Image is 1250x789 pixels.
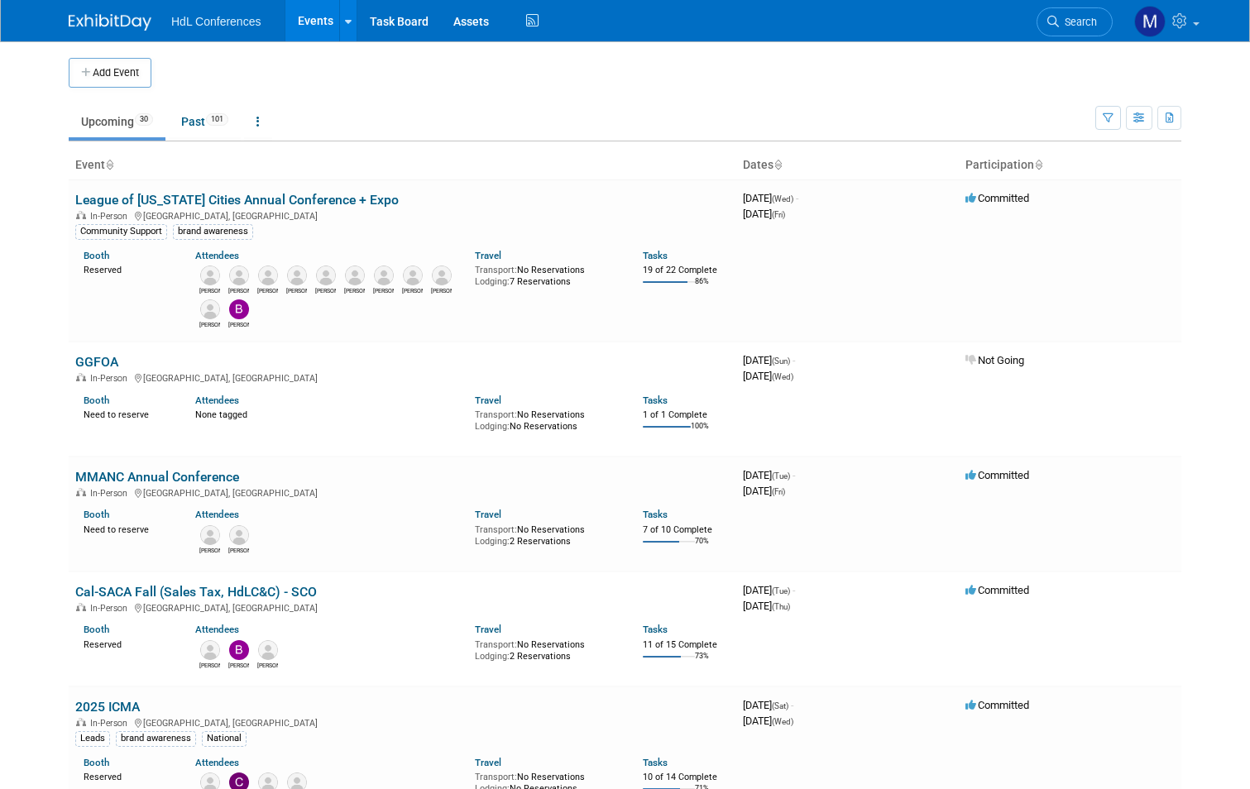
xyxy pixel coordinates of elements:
a: Sort by Participation Type [1034,158,1042,171]
a: Booth [84,509,109,520]
div: [GEOGRAPHIC_DATA], [GEOGRAPHIC_DATA] [75,371,730,384]
td: 73% [695,652,709,674]
a: Travel [475,624,501,635]
span: HdL Conferences [171,15,261,28]
img: Gary Lott [258,265,278,285]
div: No Reservations No Reservations [475,406,618,432]
span: Committed [965,699,1029,711]
span: (Tue) [772,471,790,481]
span: (Wed) [772,717,793,726]
a: Tasks [643,394,668,406]
img: Andy Nickerson [200,265,220,285]
div: None tagged [195,406,462,421]
div: 1 of 1 Complete [643,409,730,421]
div: Alex Terrazas [402,285,423,295]
span: In-Person [90,373,132,384]
span: - [796,192,798,204]
span: (Fri) [772,210,785,219]
span: Transport: [475,409,517,420]
div: [GEOGRAPHIC_DATA], [GEOGRAPHIC_DATA] [75,715,730,729]
a: Travel [475,757,501,768]
a: Cal-SACA Fall (Sales Tax, HdLC&C) - SCO [75,584,317,600]
span: (Tue) [772,586,790,595]
td: 86% [695,277,709,299]
img: In-Person Event [76,211,86,219]
span: Transport: [475,772,517,782]
div: 7 of 10 Complete [643,524,730,536]
img: Bobby Young [229,640,249,660]
td: 70% [695,537,709,559]
img: Connor Duckworth [229,525,249,545]
span: - [793,584,795,596]
div: Reserved [84,636,170,651]
a: MMANC Annual Conference [75,469,239,485]
span: [DATE] [743,600,790,612]
img: Paula Cone [229,265,249,285]
div: 11 of 15 Complete [643,639,730,651]
span: (Fri) [772,487,785,496]
img: Barry Foster [200,299,220,319]
div: Need to reserve [84,406,170,421]
a: Attendees [195,394,239,406]
span: Committed [965,584,1029,596]
span: [DATE] [743,715,793,727]
img: Joan Michaels-Aguilar [258,640,278,660]
a: Upcoming30 [69,106,165,137]
span: - [793,469,795,481]
a: Booth [84,624,109,635]
div: Bret Plumlee [315,285,336,295]
img: David Schey [200,640,220,660]
th: Event [69,151,736,179]
a: 2025 ICMA [75,699,140,715]
span: [DATE] [743,208,785,220]
div: Ken Nordhoff [199,545,220,555]
td: 100% [691,422,709,444]
th: Participation [959,151,1181,179]
a: Tasks [643,509,668,520]
span: In-Person [90,718,132,729]
div: Barry Foster [199,319,220,329]
span: In-Person [90,603,132,614]
span: [DATE] [743,469,795,481]
span: [DATE] [743,485,785,497]
img: Bret Plumlee [316,265,336,285]
div: [GEOGRAPHIC_DATA], [GEOGRAPHIC_DATA] [75,485,730,499]
span: - [793,354,795,366]
a: Sort by Start Date [773,158,782,171]
img: Ken Nordhoff [200,525,220,545]
span: In-Person [90,488,132,499]
img: In-Person Event [76,718,86,726]
div: [GEOGRAPHIC_DATA], [GEOGRAPHIC_DATA] [75,208,730,222]
a: Attendees [195,757,239,768]
span: 30 [135,113,153,126]
img: Alex Terrazas [403,265,423,285]
img: Melissa Heiselt [1134,6,1166,37]
div: National [202,731,247,746]
img: In-Person Event [76,373,86,381]
span: Transport: [475,265,517,275]
div: Leads [75,731,110,746]
span: (Wed) [772,194,793,203]
img: In-Person Event [76,488,86,496]
span: Lodging: [475,276,510,287]
a: Attendees [195,624,239,635]
a: Tasks [643,757,668,768]
th: Dates [736,151,959,179]
span: (Sun) [772,356,790,366]
div: Gary Lott [257,285,278,295]
div: David Schey [199,660,220,670]
div: Community Support [75,224,167,239]
a: Travel [475,509,501,520]
button: Add Event [69,58,151,88]
span: Lodging: [475,536,510,547]
div: Joan Michaels-Aguilar [257,660,278,670]
div: Paula Cone [228,285,249,295]
div: brand awareness [116,731,196,746]
span: [DATE] [743,584,795,596]
div: Bret Harmon [373,285,394,295]
div: Andy Nickerson [199,285,220,295]
span: [DATE] [743,699,793,711]
a: Sort by Event Name [105,158,113,171]
div: 19 of 22 Complete [643,265,730,276]
img: Bret Harmon [374,265,394,285]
